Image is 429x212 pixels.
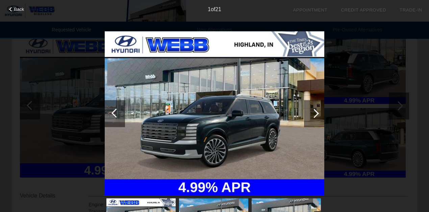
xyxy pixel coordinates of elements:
span: 21 [215,6,221,12]
img: cce92eb6-5ef3-4dbd-b2e2-f11eeeb72a95.jpg [105,31,324,196]
span: Back [14,7,24,12]
a: Trade-In [400,7,422,12]
a: Credit Approved [341,7,386,12]
a: Appointment [293,7,327,12]
span: 1 [208,6,211,12]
